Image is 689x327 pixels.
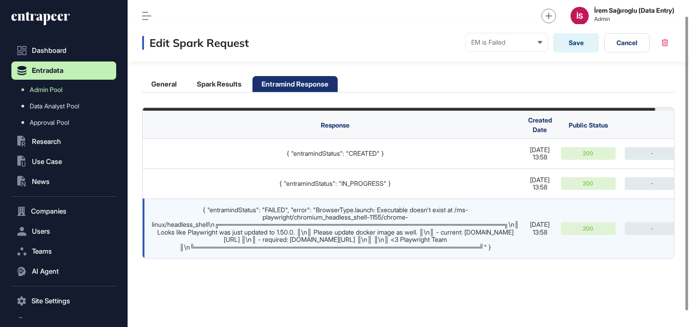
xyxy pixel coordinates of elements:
div: [DATE] 13:58 [528,176,552,191]
button: Use Case [11,153,116,171]
button: Cancel [604,33,650,52]
a: Approval Pool [16,114,116,131]
button: Users [11,222,116,240]
div: { "entramindStatus": "IN_PROGRESS" } [152,180,519,187]
span: Approval Pool [30,119,69,126]
span: Public Status [569,121,608,129]
span: Created Date [528,116,552,133]
span: Entradata [32,67,63,74]
span: Teams [32,248,52,255]
button: Companies [11,202,116,220]
a: Dashboard [11,41,116,60]
span: Companies [31,208,67,215]
span: Response [321,121,350,129]
a: Data Analyst Pool [16,98,116,114]
div: - [625,147,679,160]
span: Admin [594,16,674,22]
span: Admin Pool [30,86,62,93]
button: Site Settings [11,292,116,310]
div: [DATE] 13:58 [528,146,552,161]
div: 200 [561,147,616,160]
div: { "entramindStatus": "FAILED", "error": "BrowserType.launch: Executable doesn't exist at /ms-play... [152,206,519,251]
span: Research [32,138,61,145]
div: 200 [561,177,616,190]
a: Admin Pool [16,82,116,98]
span: Site Settings [31,297,70,305]
div: EM is Failed [471,39,542,46]
li: Spark Results [188,76,251,92]
button: Save [553,33,599,52]
span: Users [32,228,50,235]
span: Data Analyst Pool [30,102,79,110]
div: - [625,177,679,190]
span: Dashboard [32,47,67,54]
li: Entramind Response [252,76,338,92]
h3: Edit Spark Request [142,36,249,50]
span: Use Case [32,158,62,165]
button: News [11,173,116,191]
button: Teams [11,242,116,261]
button: AI Agent [11,262,116,281]
button: Research [11,133,116,151]
div: - [625,222,679,235]
span: News [32,178,50,185]
button: İS [571,7,589,25]
span: Media Library [32,317,73,325]
strong: İrem Sağıroglu (Data Entry) [594,7,674,14]
span: AI Agent [32,268,59,275]
div: [DATE] 13:58 [528,221,552,236]
button: Entradata [11,61,116,80]
li: General [142,76,186,92]
div: 200 [561,222,616,235]
div: { "entramindStatus": "CREATED" } [152,150,519,157]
